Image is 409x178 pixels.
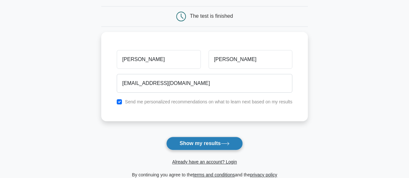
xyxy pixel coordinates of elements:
[117,50,200,69] input: First name
[190,13,233,19] div: The test is finished
[117,74,292,93] input: Email
[166,137,242,150] button: Show my results
[193,172,235,177] a: terms and conditions
[250,172,277,177] a: privacy policy
[209,50,292,69] input: Last name
[172,159,237,164] a: Already have an account? Login
[125,99,292,104] label: Send me personalized recommendations on what to learn next based on my results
